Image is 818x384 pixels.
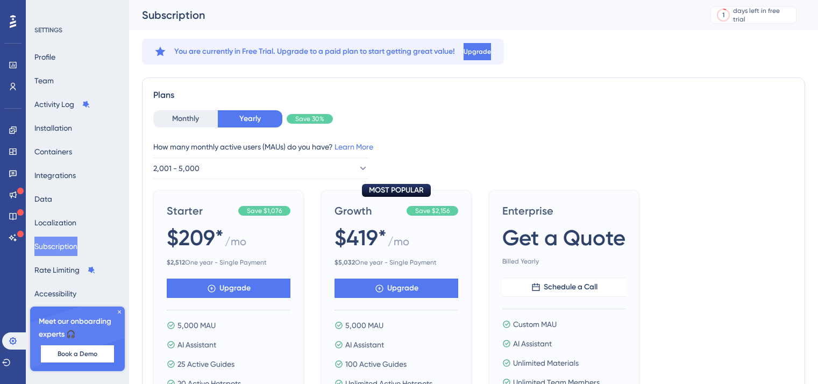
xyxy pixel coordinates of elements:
button: Subscription [34,237,77,256]
button: Activity Log [34,95,90,114]
span: Upgrade [464,47,491,56]
span: Upgrade [219,282,251,295]
div: Subscription [142,8,684,23]
div: days left in free trial [733,6,793,24]
span: Custom MAU [513,318,557,331]
a: Learn More [335,143,373,151]
div: Plans [153,89,794,102]
span: Billed Yearly [502,257,626,266]
button: Profile [34,47,55,67]
span: AI Assistant [345,338,384,351]
b: $ 5,032 [335,259,355,266]
span: Book a Demo [58,350,97,358]
span: Growth [335,203,402,218]
div: How many monthly active users (MAUs) do you have? [153,140,794,153]
span: Save $2,156 [415,207,450,215]
span: / mo [388,234,409,254]
button: 2,001 - 5,000 [153,158,368,179]
button: Accessibility [34,284,76,303]
span: AI Assistant [513,337,552,350]
button: Data [34,189,52,209]
button: Schedule a Call [502,278,626,297]
button: Containers [34,142,72,161]
button: Team [34,71,54,90]
button: Localization [34,213,76,232]
span: 2,001 - 5,000 [153,162,200,175]
button: Monthly [153,110,218,127]
span: Meet our onboarding experts 🎧 [39,315,116,341]
button: Rate Limiting [34,260,96,280]
span: One year - Single Payment [167,258,290,267]
b: $ 2,512 [167,259,185,266]
span: Save $1,076 [247,207,282,215]
div: SETTINGS [34,26,122,34]
span: You are currently in Free Trial. Upgrade to a paid plan to start getting great value! [174,45,455,58]
button: Upgrade [167,279,290,298]
button: Integrations [34,166,76,185]
button: Upgrade [464,43,491,60]
span: Starter [167,203,234,218]
span: 25 Active Guides [177,358,234,371]
span: Unlimited Materials [513,357,579,369]
span: 100 Active Guides [345,358,407,371]
button: Upgrade [335,279,458,298]
span: / mo [225,234,246,254]
span: Enterprise [502,203,626,218]
span: Get a Quote [502,223,625,253]
span: Save 30% [295,115,324,123]
div: 1 [722,11,724,19]
span: $209* [167,223,224,253]
span: 5,000 MAU [345,319,383,332]
span: AI Assistant [177,338,216,351]
div: MOST POPULAR [362,184,431,197]
button: Book a Demo [41,345,114,362]
span: One year - Single Payment [335,258,458,267]
span: Upgrade [387,282,418,295]
button: Installation [34,118,72,138]
iframe: UserGuiding AI Assistant Launcher [773,342,805,374]
button: Yearly [218,110,282,127]
span: 5,000 MAU [177,319,216,332]
span: $419* [335,223,387,253]
span: Schedule a Call [544,281,598,294]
